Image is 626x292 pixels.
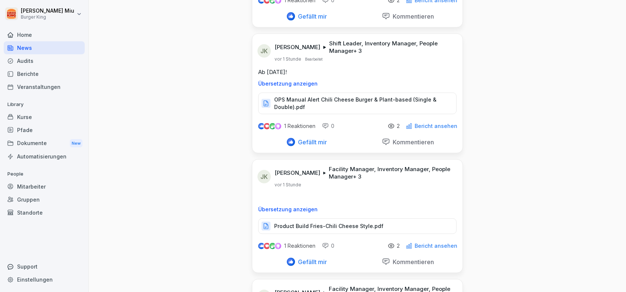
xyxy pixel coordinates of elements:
[264,243,270,249] img: love
[284,243,315,249] p: 1 Reaktionen
[275,243,281,249] img: inspiring
[275,182,301,188] p: vor 1 Stunde
[258,68,457,76] p: Ab [DATE]!
[329,40,454,55] p: Shift Leader, Inventory Manager, People Manager + 3
[274,96,449,111] p: OPS Manual Alert Chili Cheese Burger & Plant-based (Single & Double).pdf
[397,243,400,249] p: 2
[4,168,85,180] p: People
[257,170,271,183] div: JK
[295,138,327,146] p: Gefällt mir
[275,44,320,51] p: [PERSON_NAME]
[4,123,85,137] a: Pfade
[4,54,85,67] a: Audits
[305,56,322,62] p: Bearbeitet
[4,150,85,163] a: Automatisierungen
[4,41,85,54] a: News
[4,28,85,41] a: Home
[4,110,85,123] a: Kurse
[284,123,315,129] p: 1 Reaktionen
[397,123,400,129] p: 2
[258,102,457,109] a: OPS Manual Alert Chili Cheese Burger & Plant-based (Single & Double).pdf
[275,56,301,62] p: vor 1 Stunde
[4,67,85,80] a: Berichte
[415,123,457,129] p: Bericht ansehen
[274,222,383,230] p: Product Build Fries-Chili Cheese Style.pdf
[4,137,85,150] div: Dokumente
[4,273,85,286] a: Einstellungen
[4,99,85,110] p: Library
[21,8,74,14] p: [PERSON_NAME] Miu
[390,13,434,20] p: Kommentieren
[269,123,276,129] img: celebrate
[258,206,457,212] p: Übersetzung anzeigen
[70,139,82,148] div: New
[275,123,281,129] img: inspiring
[258,81,457,87] p: Übersetzung anzeigen
[269,243,276,249] img: celebrate
[322,242,334,250] div: 0
[415,243,457,249] p: Bericht ansehen
[257,44,271,58] div: JK
[275,169,320,177] p: [PERSON_NAME]
[4,193,85,206] a: Gruppen
[329,166,454,180] p: Facility Manager, Inventory Manager, People Manager + 3
[259,123,265,129] img: like
[4,137,85,150] a: DokumenteNew
[4,260,85,273] div: Support
[259,243,265,249] img: like
[4,180,85,193] a: Mitarbeiter
[295,258,327,266] p: Gefällt mir
[4,206,85,219] a: Standorte
[322,122,334,130] div: 0
[21,15,74,20] p: Burger King
[390,258,434,266] p: Kommentieren
[264,123,270,129] img: love
[4,80,85,93] a: Veranstaltungen
[390,138,434,146] p: Kommentieren
[258,225,457,232] a: Product Build Fries-Chili Cheese Style.pdf
[295,13,327,20] p: Gefällt mir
